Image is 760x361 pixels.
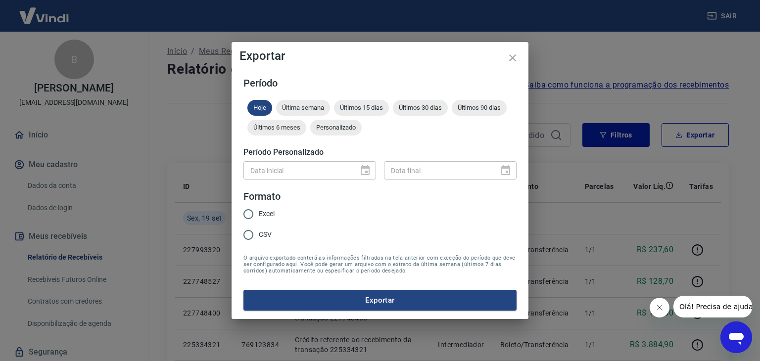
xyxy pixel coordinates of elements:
span: Últimos 30 dias [393,104,448,111]
div: Personalizado [310,120,362,135]
input: DD/MM/YYYY [384,161,492,180]
span: Últimos 90 dias [452,104,507,111]
iframe: Fechar mensagem [650,298,669,317]
div: Últimos 6 meses [247,120,306,135]
div: Hoje [247,100,272,116]
span: Últimos 15 dias [334,104,389,111]
legend: Formato [243,189,281,204]
h5: Período [243,78,517,88]
span: Últimos 6 meses [247,124,306,131]
iframe: Mensagem da empresa [673,296,752,317]
button: Exportar [243,290,517,311]
div: Última semana [276,100,330,116]
span: Personalizado [310,124,362,131]
div: Últimos 15 dias [334,100,389,116]
span: Excel [259,209,275,219]
span: Hoje [247,104,272,111]
div: Últimos 30 dias [393,100,448,116]
span: Última semana [276,104,330,111]
h5: Período Personalizado [243,147,517,157]
button: close [501,46,524,70]
span: O arquivo exportado conterá as informações filtradas na tela anterior com exceção do período que ... [243,255,517,274]
span: CSV [259,229,272,240]
div: Últimos 90 dias [452,100,507,116]
span: Olá! Precisa de ajuda? [6,7,83,15]
h4: Exportar [239,50,521,62]
input: DD/MM/YYYY [243,161,351,180]
iframe: Botão para abrir a janela de mensagens [720,321,752,353]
